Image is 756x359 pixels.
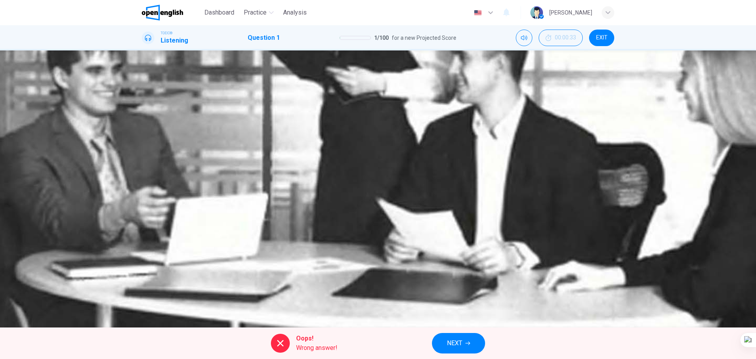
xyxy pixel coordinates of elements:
[283,8,307,17] span: Analysis
[280,6,310,20] button: Analysis
[392,33,456,43] span: for a new Projected Score
[248,33,280,43] h1: Question 1
[473,10,483,16] img: en
[241,6,277,20] button: Practice
[432,333,485,353] button: NEXT
[530,6,543,19] img: Profile picture
[589,30,614,46] button: EXIT
[596,35,608,41] span: EXIT
[161,36,188,45] h1: Listening
[374,33,389,43] span: 1 / 100
[244,8,267,17] span: Practice
[142,5,183,20] img: OpenEnglish logo
[549,8,592,17] div: [PERSON_NAME]
[555,35,576,41] span: 00:00:33
[539,30,583,46] button: 00:00:33
[142,5,201,20] a: OpenEnglish logo
[161,30,172,36] span: TOEIC®
[516,30,532,46] div: Mute
[204,8,234,17] span: Dashboard
[296,334,337,343] span: Oops!
[296,343,337,353] span: Wrong answer!
[539,30,583,46] div: Hide
[447,338,462,349] span: NEXT
[201,6,237,20] button: Dashboard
